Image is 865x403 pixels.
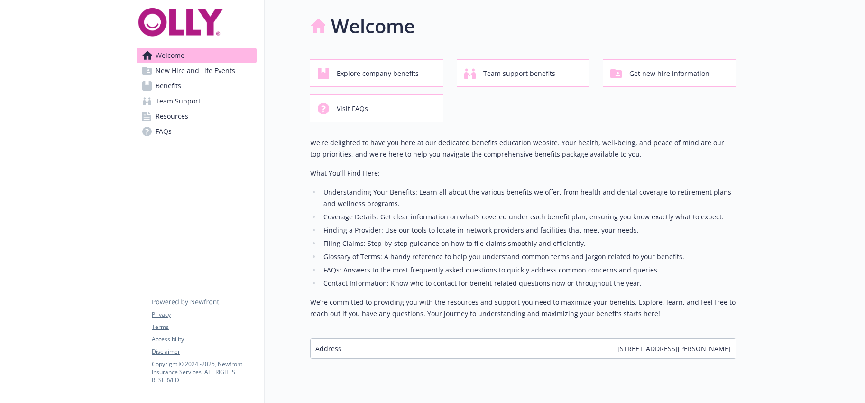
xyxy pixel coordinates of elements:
[310,168,736,179] p: What You’ll Find Here:
[156,48,184,63] span: Welcome
[321,187,736,209] li: Understanding Your Benefits: Learn all about the various benefits we offer, from health and denta...
[629,65,709,83] span: Get new hire information
[152,347,256,356] a: Disclaimer
[152,360,256,384] p: Copyright © 2024 - 2025 , Newfront Insurance Services, ALL RIGHTS RESERVED
[321,251,736,262] li: Glossary of Terms: A handy reference to help you understand common terms and jargon related to yo...
[337,100,368,118] span: Visit FAQs
[457,59,590,87] button: Team support benefits
[310,297,736,319] p: We’re committed to providing you with the resources and support you need to maximize your benefit...
[321,238,736,249] li: Filing Claims: Step-by-step guidance on how to file claims smoothly and efficiently.
[156,94,201,109] span: Team Support
[321,278,736,289] li: Contact Information: Know who to contact for benefit-related questions now or throughout the year.
[337,65,419,83] span: Explore company benefits
[331,12,415,40] h1: Welcome
[310,59,443,87] button: Explore company benefits
[310,137,736,160] p: We're delighted to have you here at our dedicated benefits education website. Your health, well-b...
[617,344,731,354] span: [STREET_ADDRESS][PERSON_NAME]
[321,264,736,276] li: FAQs: Answers to the most frequently asked questions to quickly address common concerns and queries.
[137,48,257,63] a: Welcome
[321,225,736,236] li: Finding a Provider: Use our tools to locate in-network providers and facilities that meet your ne...
[152,310,256,319] a: Privacy
[483,65,555,83] span: Team support benefits
[156,124,172,139] span: FAQs
[137,124,257,139] a: FAQs
[156,109,188,124] span: Resources
[321,211,736,223] li: Coverage Details: Get clear information on what’s covered under each benefit plan, ensuring you k...
[137,63,257,78] a: New Hire and Life Events
[137,78,257,94] a: Benefits
[137,94,257,109] a: Team Support
[137,109,257,124] a: Resources
[152,335,256,344] a: Accessibility
[310,94,443,122] button: Visit FAQs
[603,59,736,87] button: Get new hire information
[156,78,181,94] span: Benefits
[156,63,235,78] span: New Hire and Life Events
[152,323,256,331] a: Terms
[315,344,341,354] span: Address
